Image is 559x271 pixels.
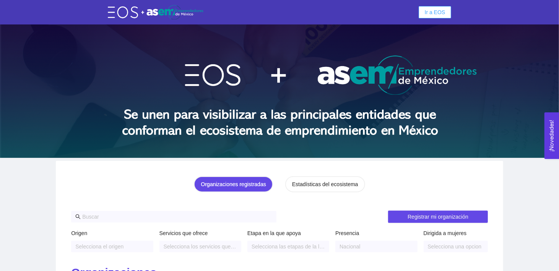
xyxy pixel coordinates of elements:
span: search [75,214,81,219]
div: Organizaciones registradas [201,180,266,188]
label: Dirigida a mujeres [424,229,467,237]
label: Presencia [335,229,359,237]
div: Estadísticas del ecosistema [292,180,358,188]
img: eos-asem-logo.38b026ae.png [108,5,203,19]
label: Servicios que ofrece [159,229,208,237]
label: Origen [71,229,87,237]
input: Buscar [82,213,272,221]
button: Open Feedback Widget [544,112,559,159]
span: Registrar mi organización [408,213,468,221]
span: Ir a EOS [425,8,445,16]
button: Ir a EOS [419,6,452,18]
button: Registrar mi organización [388,211,487,223]
label: Etapa en la que apoya [247,229,301,237]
